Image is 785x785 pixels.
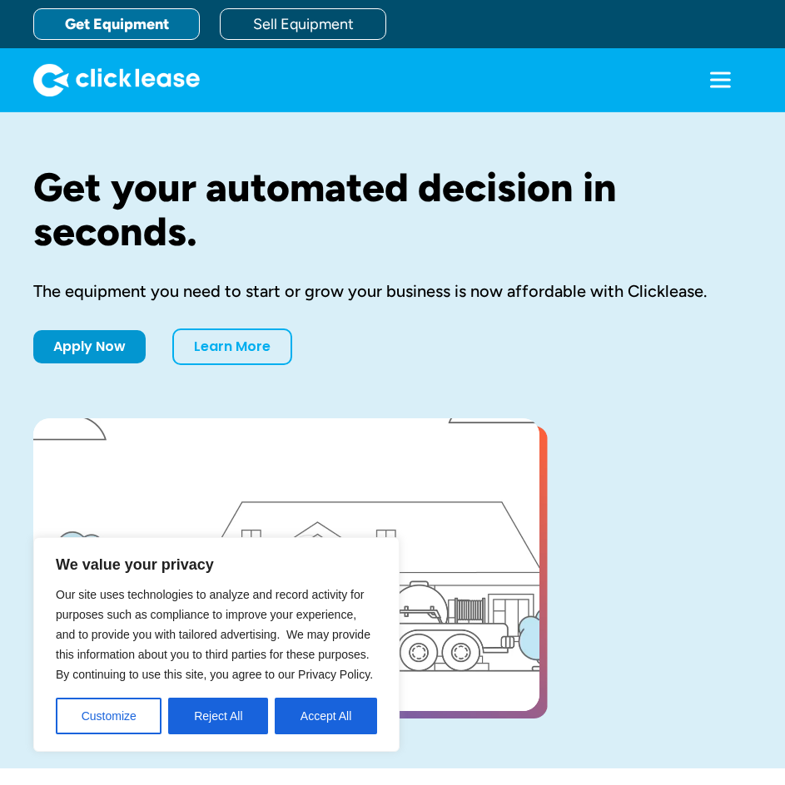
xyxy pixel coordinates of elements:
a: home [33,63,200,96]
button: Customize [56,698,161,734]
p: We value your privacy [56,555,377,575]
img: Blue play button logo on a light blue circular background [286,535,331,581]
div: The equipment you need to start or grow your business is now affordable with Clicklease. [33,280,752,302]
div: We value your privacy [33,537,400,752]
button: Reject All [168,698,268,734]
h1: Get your automated decision in seconds. [33,165,752,254]
span: Our site uses technologies to analyze and record activity for purposes such as compliance to impr... [56,588,373,681]
a: Learn More [172,328,292,365]
div: menu [688,48,752,111]
a: Get Equipment [33,8,200,40]
a: Apply Now [33,330,146,363]
img: Clicklease logo [33,63,200,96]
a: open lightbox [33,418,539,711]
button: Accept All [275,698,377,734]
a: Sell Equipment [220,8,386,40]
